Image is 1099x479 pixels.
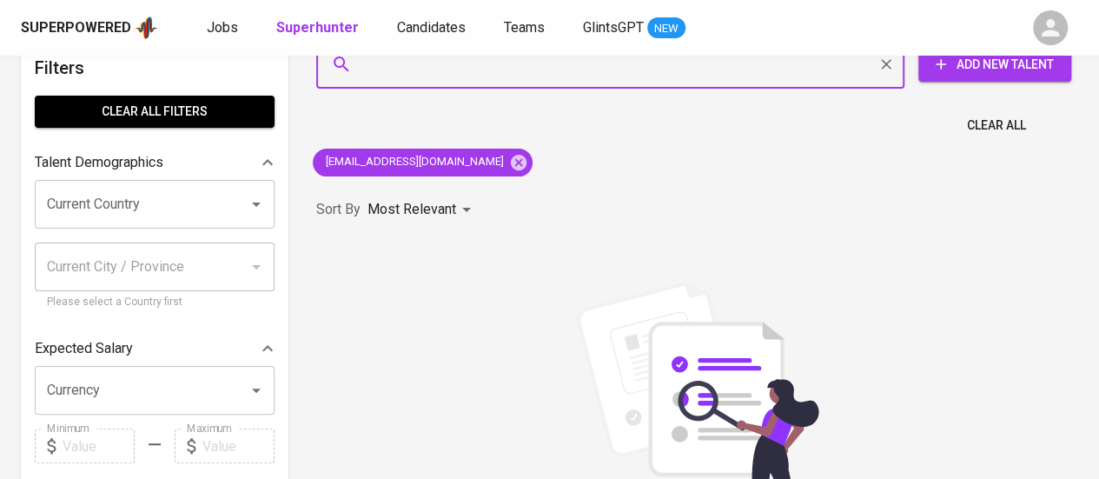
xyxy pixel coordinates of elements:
[135,15,158,41] img: app logo
[583,19,644,36] span: GlintsGPT
[35,145,275,180] div: Talent Demographics
[207,19,238,36] span: Jobs
[967,115,1026,136] span: Clear All
[35,331,275,366] div: Expected Salary
[47,294,262,311] p: Please select a Country first
[35,338,133,359] p: Expected Salary
[874,52,898,77] button: Clear
[63,429,135,463] input: Value
[397,17,469,39] a: Candidates
[276,19,359,36] b: Superhunter
[918,47,1071,82] button: Add New Talent
[244,378,268,402] button: Open
[367,194,477,226] div: Most Relevant
[202,429,275,463] input: Value
[397,19,466,36] span: Candidates
[21,15,158,41] a: Superpoweredapp logo
[49,101,261,123] span: Clear All filters
[504,17,548,39] a: Teams
[21,18,131,38] div: Superpowered
[244,192,268,216] button: Open
[932,54,1057,76] span: Add New Talent
[35,54,275,82] h6: Filters
[35,152,163,173] p: Talent Demographics
[207,17,242,39] a: Jobs
[504,19,545,36] span: Teams
[647,20,685,37] span: NEW
[313,154,514,170] span: [EMAIL_ADDRESS][DOMAIN_NAME]
[960,110,1033,142] button: Clear All
[367,199,456,220] p: Most Relevant
[35,96,275,128] button: Clear All filters
[583,17,685,39] a: GlintsGPT NEW
[316,199,361,220] p: Sort By
[313,149,533,176] div: [EMAIL_ADDRESS][DOMAIN_NAME]
[276,17,362,39] a: Superhunter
